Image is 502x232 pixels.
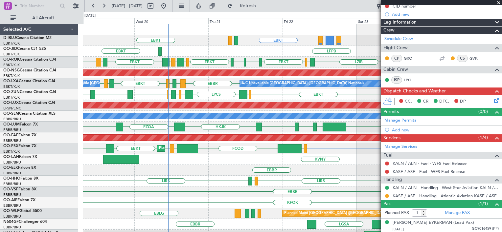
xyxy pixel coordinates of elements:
span: [DATE] [393,227,404,232]
a: EBBR/BRU [3,117,21,122]
span: N604GF [3,220,19,224]
a: OO-NSGCessna Citation CJ4 [3,68,56,72]
a: OO-ELKFalcon 8X [3,166,36,170]
span: Pax [383,200,391,208]
span: GC9016459 (PP) [472,226,499,232]
a: OO-AIEFalcon 7X [3,198,35,202]
a: Schedule Crew [384,36,413,42]
div: [PERSON_NAME] EYKERMAN (Lead Pax) [393,220,474,226]
a: OO-VSFFalcon 8X [3,187,36,191]
span: Refresh [234,4,262,8]
span: OO-HHO [3,177,20,181]
span: All Aircraft [17,16,69,20]
span: (1/1) [478,200,488,207]
span: Permits [383,108,399,116]
a: OO-JIDCessna CJ1 525 [3,47,46,51]
a: EBBR/BRU [3,225,21,230]
span: OO-FSX [3,144,18,148]
a: EBKT/KJK [3,63,20,68]
span: OO-JID [3,47,17,51]
a: EBBR/BRU [3,160,21,165]
span: CC, [405,98,412,105]
a: N604GFChallenger 604 [3,220,47,224]
a: Manage Services [384,144,417,150]
a: OO-WLPGlobal 5500 [3,209,42,213]
span: Leg Information [383,19,417,26]
span: OO-WLP [3,209,19,213]
a: D-IBLUCessna Citation M2 [3,36,52,40]
a: LPO [404,77,419,83]
a: OO-ZUNCessna Citation CJ4 [3,90,56,94]
span: OO-NSG [3,68,20,72]
span: OO-LXA [3,79,19,83]
a: Manage PAX [445,210,470,216]
div: CP [391,55,402,62]
a: EBBR/BRU [3,203,21,208]
span: Crew [383,27,395,34]
a: OO-SLMCessna Citation XLS [3,112,56,116]
span: Dispatch Checks and Weather [383,87,446,95]
div: Add new [392,127,499,133]
a: KASE / ASE - Handling - Atlantic Aviation KASE / ASE [393,193,497,199]
a: EBBR/BRU [3,192,21,197]
div: Add new [392,11,499,17]
div: Thu 21 [208,18,283,24]
span: CR [423,98,428,105]
span: DP [460,98,466,105]
a: KALN / ALN - Handling - West Star Aviation KALN / ALN [393,185,499,190]
a: OO-LAHFalcon 7X [3,155,37,159]
span: Cabin Crew [383,66,408,73]
div: A/C Unavailable [GEOGRAPHIC_DATA] ([GEOGRAPHIC_DATA] National) [241,79,364,88]
div: CS [457,55,468,62]
span: OO-VSF [3,187,18,191]
a: LFSN/ENC [3,106,21,111]
a: EBKT/KJK [3,84,20,89]
a: EBBR/BRU [3,182,21,186]
div: Fri 22 [283,18,357,24]
a: OO-FSXFalcon 7X [3,144,36,148]
span: [DATE] - [DATE] [112,3,143,9]
span: OO-ZUN [3,90,20,94]
a: OO-HHOFalcon 8X [3,177,38,181]
a: EBKT/KJK [3,73,20,78]
div: CID number [393,3,416,9]
a: EBKT/KJK [3,41,20,46]
div: Planned Maint [GEOGRAPHIC_DATA] ([GEOGRAPHIC_DATA]) [284,208,388,218]
a: OO-LUXCessna Citation CJ4 [3,101,55,105]
a: OO-FAEFalcon 7X [3,133,36,137]
a: EBBR/BRU [3,138,21,143]
button: Refresh [224,1,264,11]
span: (1/4) [478,134,488,141]
span: OO-SLM [3,112,19,116]
a: KALN / ALN - Fuel - WFS Fuel Release [393,161,467,166]
span: Handling [383,176,402,184]
a: EBKT/KJK [3,52,20,57]
a: OO-LXACessna Citation CJ4 [3,79,55,83]
span: OO-LAH [3,155,19,159]
span: Services [383,134,400,142]
input: Trip Number [20,1,58,11]
a: OO-LUMFalcon 7X [3,123,38,126]
a: EBBR/BRU [3,214,21,219]
span: DFC, [439,98,449,105]
a: EBBR/BRU [3,127,21,132]
span: OO-ROK [3,58,20,62]
a: GRO [404,55,419,61]
a: OO-ROKCessna Citation CJ4 [3,58,56,62]
span: (0/0) [478,108,488,115]
span: OO-ELK [3,166,18,170]
div: Tue 19 [60,18,134,24]
a: EBKT/KJK [3,95,20,100]
a: KASE / ASE - Fuel - WFS Fuel Release [393,169,465,174]
a: GVK [469,55,484,61]
button: All Aircraft [7,13,71,23]
div: ISP [391,76,402,84]
div: Planned Maint Kortrijk-[GEOGRAPHIC_DATA] [159,144,236,153]
span: OO-AIE [3,198,17,202]
span: Fuel [383,152,392,159]
span: OO-LUM [3,123,20,126]
a: Manage Permits [384,117,416,124]
span: Flight Crew [383,44,408,52]
a: EBKT/KJK [3,149,20,154]
div: Sat 23 [357,18,431,24]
